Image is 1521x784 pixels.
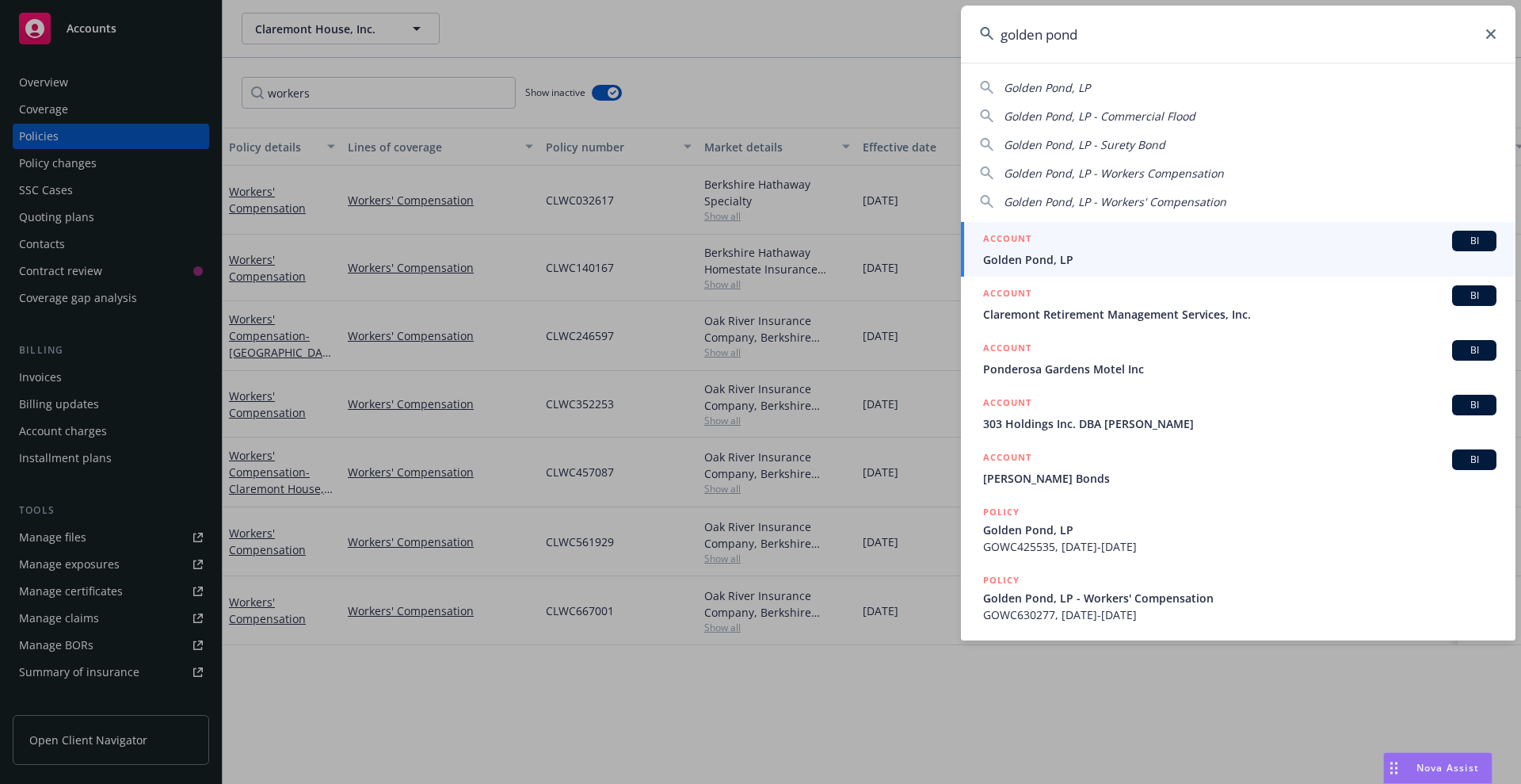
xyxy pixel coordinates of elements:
a: ACCOUNTBI[PERSON_NAME] Bonds [961,441,1515,495]
h5: POLICY [983,572,1020,588]
span: BI [1458,398,1490,412]
span: Ponderosa Gardens Motel Inc [983,361,1496,377]
span: 303 Holdings Inc. DBA [PERSON_NAME] [983,415,1496,432]
a: ACCOUNTBIClaremont Retirement Management Services, Inc. [961,277,1515,331]
h5: ACCOUNT [983,231,1031,250]
h5: ACCOUNT [983,395,1031,414]
h5: ACCOUNT [983,285,1031,304]
input: Search... [961,6,1515,63]
a: ACCOUNTBIPonderosa Gardens Motel Inc [961,331,1515,386]
span: GOWC425535, [DATE]-[DATE] [983,538,1496,555]
div: Drag to move [1384,753,1404,783]
span: BI [1458,343,1490,358]
span: Claremont Retirement Management Services, Inc. [983,306,1496,323]
span: Golden Pond, LP [1004,80,1090,95]
span: Golden Pond, LP [983,251,1496,268]
span: BI [1458,289,1490,303]
span: Golden Pond, LP - Commercial Flood [1004,109,1195,124]
a: ACCOUNTBIGolden Pond, LP [961,222,1515,277]
h5: ACCOUNT [983,340,1031,359]
span: Golden Pond, LP - Surety Bond [1004,137,1165,152]
span: GOWC630277, [DATE]-[DATE] [983,606,1496,623]
span: Golden Pond, LP - Workers' Compensation [1004,194,1226,209]
span: BI [1458,234,1490,248]
a: ACCOUNTBI303 Holdings Inc. DBA [PERSON_NAME] [961,386,1515,441]
span: Golden Pond, LP [983,522,1496,538]
span: [PERSON_NAME] Bonds [983,470,1496,487]
span: Golden Pond, LP - Workers Compensation [1004,166,1224,181]
button: Nova Assist [1383,752,1492,784]
a: POLICYGolden Pond, LPGOWC425535, [DATE]-[DATE] [961,495,1515,564]
h5: POLICY [983,504,1020,520]
h5: ACCOUNT [983,449,1031,468]
span: Nova Assist [1416,761,1479,774]
span: Golden Pond, LP - Workers' Compensation [983,590,1496,606]
span: BI [1458,453,1490,467]
a: POLICYGolden Pond, LP - Workers' CompensationGOWC630277, [DATE]-[DATE] [961,564,1515,632]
